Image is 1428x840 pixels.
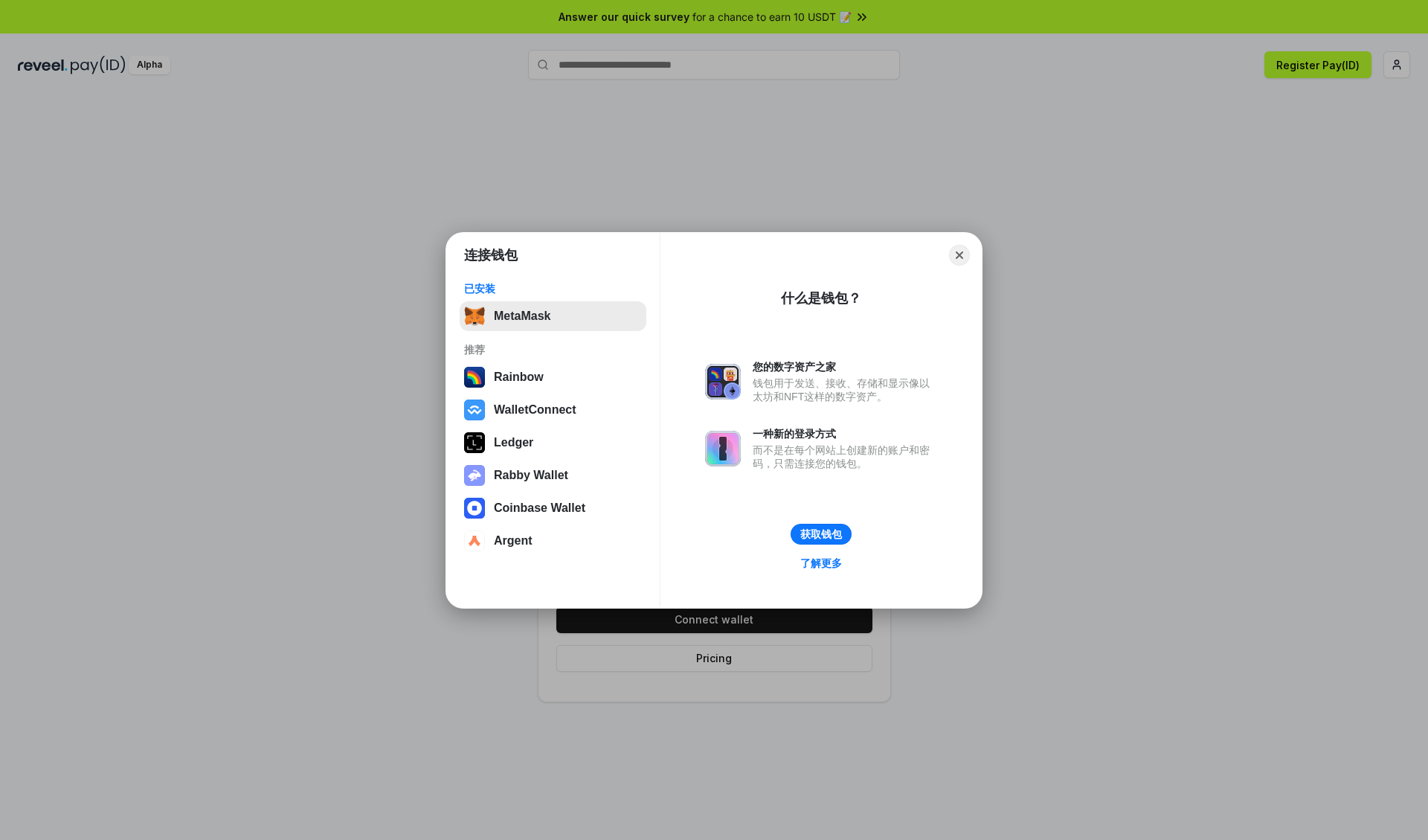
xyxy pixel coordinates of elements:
[464,343,642,356] div: 推荐
[464,282,642,295] div: 已安装
[949,245,970,266] button: Close
[494,534,533,548] div: Argent
[705,364,741,400] img: svg+xml,%3Csvg%20xmlns%3D%22http%3A%2F%2Fwww.w3.org%2F2000%2Fsvg%22%20fill%3D%22none%22%20viewBox...
[800,557,842,570] div: 了解更多
[464,498,485,519] img: svg+xml,%3Csvg%20width%3D%2228%22%20height%3D%2228%22%20viewBox%3D%220%200%2028%2028%22%20fill%3D...
[753,360,937,373] div: 您的数字资产之家
[464,465,485,486] img: svg+xml,%3Csvg%20xmlns%3D%22http%3A%2F%2Fwww.w3.org%2F2000%2Fsvg%22%20fill%3D%22none%22%20viewBox...
[494,501,585,515] div: Coinbase Wallet
[494,469,568,482] div: Rabby Wallet
[464,400,485,420] img: svg+xml,%3Csvg%20width%3D%2228%22%20height%3D%2228%22%20viewBox%3D%220%200%2028%2028%22%20fill%3D...
[460,395,646,425] button: WalletConnect
[460,526,646,556] button: Argent
[494,310,550,323] div: MetaMask
[464,432,485,453] img: svg+xml,%3Csvg%20xmlns%3D%22http%3A%2F%2Fwww.w3.org%2F2000%2Fsvg%22%20width%3D%2228%22%20height%3...
[464,306,485,327] img: svg+xml,%3Csvg%20fill%3D%22none%22%20height%3D%2233%22%20viewBox%3D%220%200%2035%2033%22%20width%...
[791,554,851,573] a: 了解更多
[460,362,646,392] button: Rainbow
[494,436,533,449] div: Ledger
[753,443,937,470] div: 而不是在每个网站上创建新的账户和密码，只需连接您的钱包。
[753,427,937,440] div: 一种新的登录方式
[464,530,485,551] img: svg+xml,%3Csvg%20width%3D%2228%22%20height%3D%2228%22%20viewBox%3D%220%200%2028%2028%22%20fill%3D...
[494,403,576,417] div: WalletConnect
[464,367,485,388] img: svg+xml,%3Csvg%20width%3D%22120%22%20height%3D%22120%22%20viewBox%3D%220%200%20120%20120%22%20fil...
[800,528,842,541] div: 获取钱包
[791,524,852,545] button: 获取钱包
[705,431,741,467] img: svg+xml,%3Csvg%20xmlns%3D%22http%3A%2F%2Fwww.w3.org%2F2000%2Fsvg%22%20fill%3D%22none%22%20viewBox...
[460,461,646,490] button: Rabby Wallet
[460,428,646,458] button: Ledger
[753,376,937,403] div: 钱包用于发送、接收、存储和显示像以太坊和NFT这样的数字资产。
[464,246,518,264] h1: 连接钱包
[460,301,646,331] button: MetaMask
[781,289,861,307] div: 什么是钱包？
[494,371,544,384] div: Rainbow
[460,493,646,523] button: Coinbase Wallet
